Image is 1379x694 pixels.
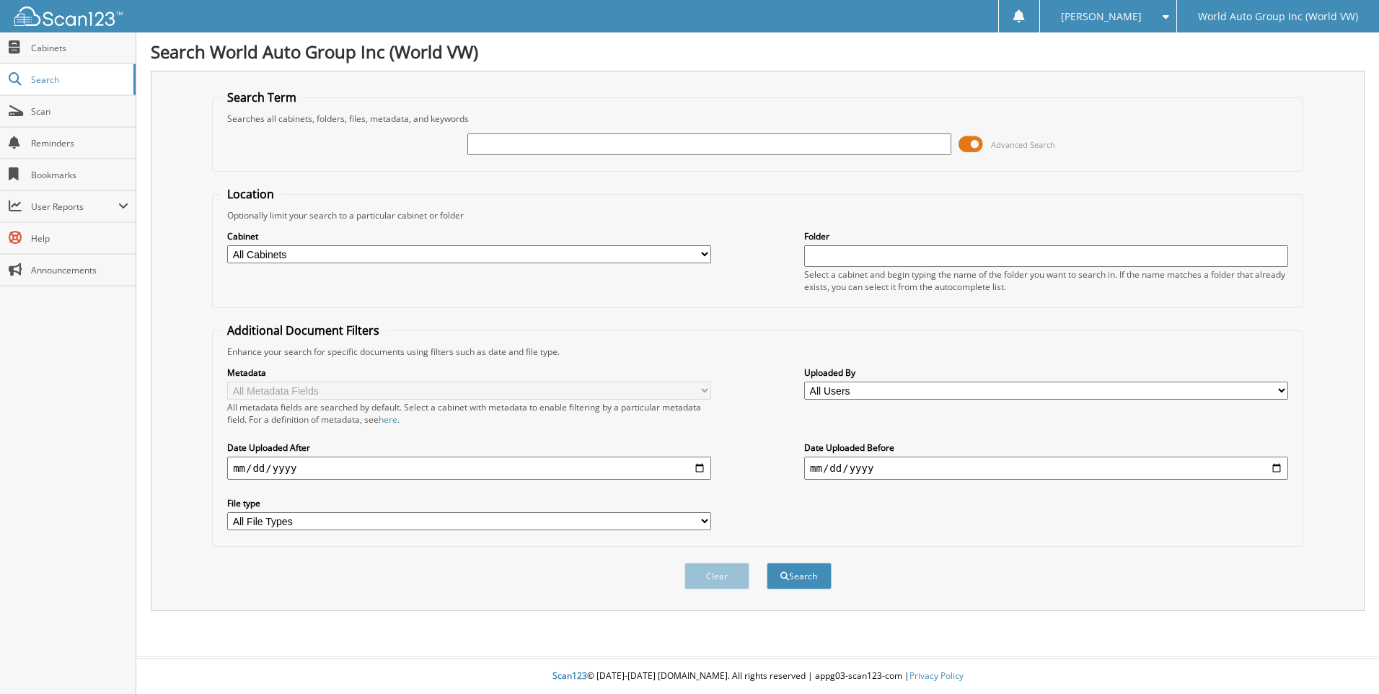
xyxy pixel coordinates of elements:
[136,659,1379,694] div: © [DATE]-[DATE] [DOMAIN_NAME]. All rights reserved | appg03-scan123-com |
[220,322,387,338] legend: Additional Document Filters
[552,669,587,682] span: Scan123
[227,442,711,454] label: Date Uploaded After
[1198,12,1358,21] span: World Auto Group Inc (World VW)
[31,74,126,86] span: Search
[804,230,1288,242] label: Folder
[804,366,1288,379] label: Uploaded By
[804,457,1288,480] input: end
[31,232,128,245] span: Help
[804,268,1288,293] div: Select a cabinet and begin typing the name of the folder you want to search in. If the name match...
[31,169,128,181] span: Bookmarks
[14,6,123,26] img: scan123-logo-white.svg
[220,186,281,202] legend: Location
[31,42,128,54] span: Cabinets
[767,563,832,589] button: Search
[31,264,128,276] span: Announcements
[31,137,128,149] span: Reminders
[151,40,1365,63] h1: Search World Auto Group Inc (World VW)
[31,201,118,213] span: User Reports
[227,497,711,509] label: File type
[379,413,397,426] a: here
[909,669,964,682] a: Privacy Policy
[220,346,1295,358] div: Enhance your search for specific documents using filters such as date and file type.
[804,442,1288,454] label: Date Uploaded Before
[991,139,1055,150] span: Advanced Search
[227,401,711,426] div: All metadata fields are searched by default. Select a cabinet with metadata to enable filtering b...
[227,366,711,379] label: Metadata
[220,209,1295,221] div: Optionally limit your search to a particular cabinet or folder
[220,113,1295,125] div: Searches all cabinets, folders, files, metadata, and keywords
[220,89,304,105] legend: Search Term
[684,563,749,589] button: Clear
[1061,12,1142,21] span: [PERSON_NAME]
[227,457,711,480] input: start
[227,230,711,242] label: Cabinet
[31,105,128,118] span: Scan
